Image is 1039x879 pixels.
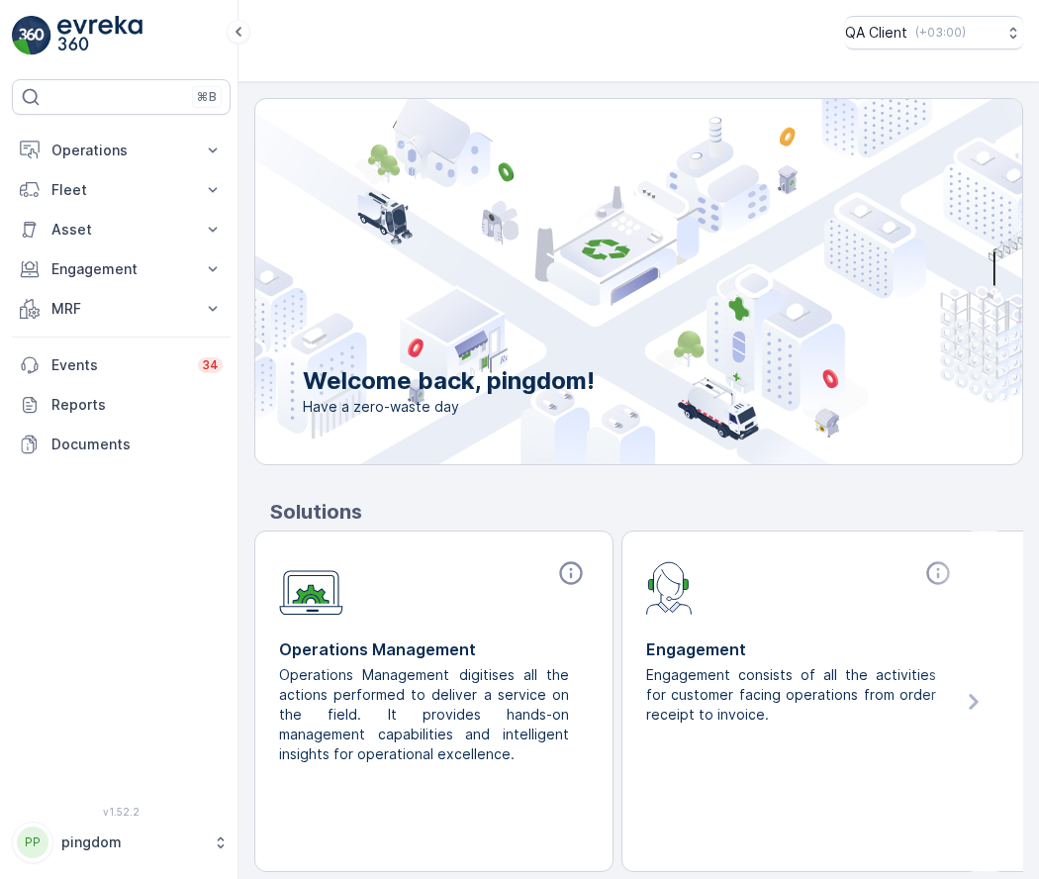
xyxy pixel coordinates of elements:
button: Asset [12,210,231,249]
p: Operations Management [279,637,589,661]
p: Welcome back, pingdom! [303,365,595,397]
p: Engagement [646,637,956,661]
img: module-icon [279,559,343,616]
img: city illustration [166,99,1022,464]
p: 34 [202,357,219,373]
p: Events [51,355,186,375]
button: Operations [12,131,231,170]
a: Reports [12,385,231,425]
button: MRF [12,289,231,329]
p: Asset [51,220,191,240]
p: pingdom [61,832,203,852]
span: Have a zero-waste day [303,397,595,417]
span: v 1.52.2 [12,806,231,818]
p: Engagement consists of all the activities for customer facing operations from order receipt to in... [646,665,940,725]
p: QA Client [845,23,907,43]
button: Fleet [12,170,231,210]
p: Documents [51,435,223,454]
img: logo_light-DOdMpM7g.png [57,16,142,55]
p: ( +03:00 ) [915,25,966,41]
p: Solutions [270,497,1023,527]
button: Engagement [12,249,231,289]
p: MRF [51,299,191,319]
p: Operations Management digitises all the actions performed to deliver a service on the field. It p... [279,665,573,764]
p: ⌘B [197,89,217,105]
p: Engagement [51,259,191,279]
button: PPpingdom [12,822,231,863]
p: Reports [51,395,223,415]
img: logo [12,16,51,55]
div: PP [17,827,48,858]
a: Documents [12,425,231,464]
p: Operations [51,141,191,160]
button: QA Client(+03:00) [845,16,1023,49]
p: Fleet [51,180,191,200]
a: Events34 [12,345,231,385]
img: module-icon [646,559,693,615]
